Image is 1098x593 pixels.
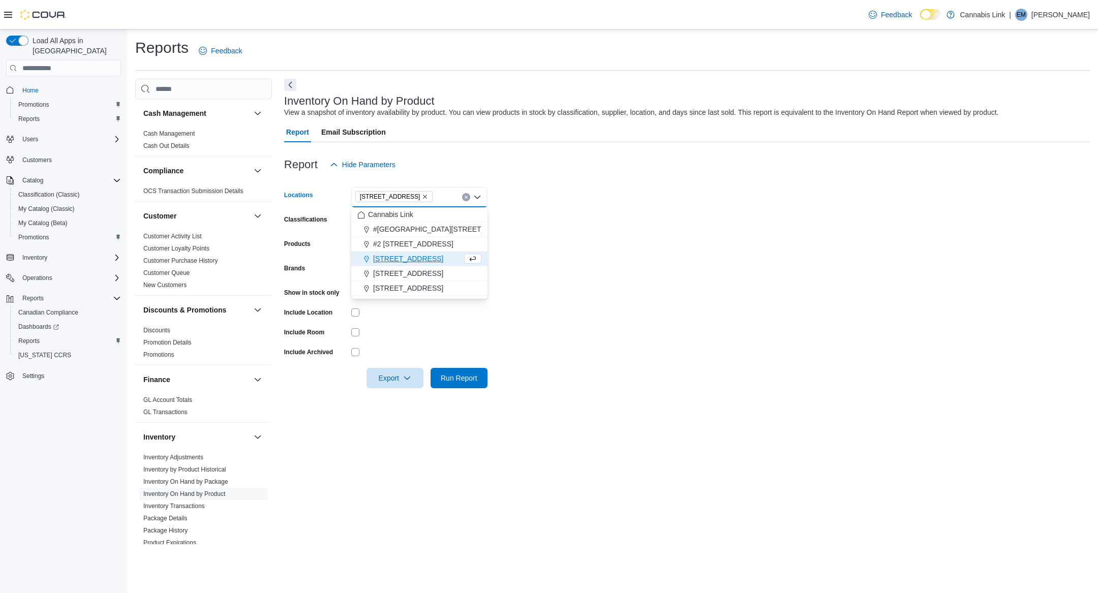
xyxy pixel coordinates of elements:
span: Catalog [22,176,43,184]
span: GL Transactions [143,408,188,416]
span: Reports [14,113,121,125]
span: Reports [18,337,40,345]
a: Cash Management [143,130,195,137]
a: Inventory by Product Historical [143,466,226,473]
a: Home [18,84,43,97]
a: Customer Queue [143,269,190,276]
span: Canadian Compliance [18,308,78,317]
span: Classification (Classic) [14,189,121,201]
nav: Complex example [6,78,121,410]
span: Promotions [14,99,121,111]
h3: Discounts & Promotions [143,305,226,315]
a: Customer Loyalty Points [143,245,209,252]
button: #2 [STREET_ADDRESS] [351,237,487,252]
button: Customer [143,211,250,221]
span: Reports [22,294,44,302]
a: Settings [18,370,48,382]
span: Inventory On Hand by Product [143,490,225,498]
span: New Customers [143,281,187,289]
label: Brands [284,264,305,272]
div: Compliance [135,185,272,201]
span: Promotions [18,233,49,241]
button: My Catalog (Classic) [10,202,125,216]
a: GL Account Totals [143,396,192,403]
span: Operations [18,272,121,284]
button: [STREET_ADDRESS] [351,266,487,281]
p: Cannabis Link [960,9,1005,21]
button: Operations [18,272,56,284]
p: | [1009,9,1011,21]
span: My Catalog (Beta) [14,217,121,229]
button: Catalog [2,173,125,188]
span: Feedback [211,46,242,56]
a: Inventory Adjustments [143,454,203,461]
a: Cash Out Details [143,142,190,149]
div: Inventory [135,451,272,589]
span: Inventory by Product Historical [143,465,226,474]
span: Run Report [441,373,477,383]
a: Promotions [14,231,53,243]
span: Product Expirations [143,539,196,547]
button: Canadian Compliance [10,305,125,320]
label: Products [284,240,311,248]
a: Dashboards [14,321,63,333]
span: Promotions [143,351,174,359]
button: Next [284,79,296,91]
span: Users [22,135,38,143]
span: Canadian Compliance [14,306,121,319]
button: Settings [2,368,125,383]
span: Catalog [18,174,121,186]
span: Discounts [143,326,170,334]
span: [US_STATE] CCRS [18,351,71,359]
div: Cash Management [135,128,272,156]
a: Customer Purchase History [143,257,218,264]
button: My Catalog (Beta) [10,216,125,230]
div: Discounts & Promotions [135,324,272,365]
button: Inventory [18,252,51,264]
span: Report [286,122,309,142]
span: Reports [14,335,121,347]
a: Inventory On Hand by Package [143,478,228,485]
button: Users [18,133,42,145]
span: Cash Management [143,130,195,138]
a: Promotion Details [143,339,192,346]
button: Cash Management [143,108,250,118]
a: New Customers [143,282,187,289]
a: Customers [18,154,56,166]
button: Reports [2,291,125,305]
span: Customer Purchase History [143,257,218,265]
button: Remove 1225 Wonderland Road North from selection in this group [422,194,428,200]
input: Dark Mode [920,9,941,20]
h3: Finance [143,374,170,385]
span: Inventory Adjustments [143,453,203,461]
span: 1225 Wonderland Road North [355,191,433,202]
a: My Catalog (Classic) [14,203,79,215]
button: [STREET_ADDRESS] [351,252,487,266]
label: Locations [284,191,313,199]
span: Home [22,86,39,95]
h3: Customer [143,211,176,221]
h3: Compliance [143,166,184,176]
img: Cova [20,10,66,20]
div: Customer [135,230,272,295]
button: Close list of options [473,193,481,201]
span: Dashboards [14,321,121,333]
span: Package Details [143,514,188,522]
span: Customer Loyalty Points [143,244,209,253]
a: OCS Transaction Submission Details [143,188,243,195]
div: Choose from the following options [351,207,487,296]
button: [STREET_ADDRESS] [351,281,487,296]
span: Users [18,133,121,145]
button: Inventory [252,431,264,443]
button: Users [2,132,125,146]
h3: Report [284,159,318,171]
span: Washington CCRS [14,349,121,361]
button: Cannabis Link [351,207,487,222]
span: GL Account Totals [143,396,192,404]
span: Customer Activity List [143,232,202,240]
span: My Catalog (Classic) [18,205,75,213]
span: [STREET_ADDRESS] [373,283,443,293]
label: Show in stock only [284,289,340,297]
button: Home [2,82,125,97]
button: Compliance [252,165,264,177]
